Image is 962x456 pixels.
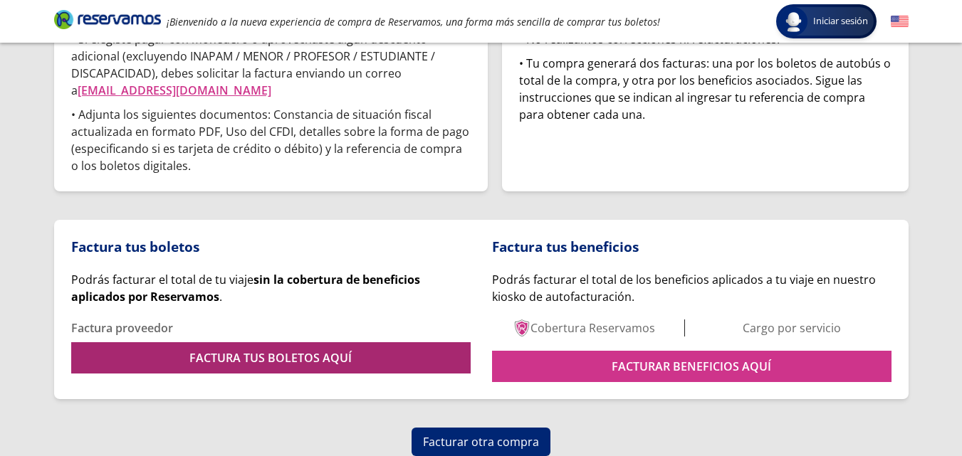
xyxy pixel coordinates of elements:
[71,106,471,174] p: • Adjunta los siguientes documentos: Constancia de situación fiscal actualizada en formato PDF, U...
[54,9,161,30] i: Brand Logo
[71,319,471,336] p: Factura proveedor
[492,351,892,382] a: FACTURAR BENEFICIOS AQUÍ
[492,237,892,258] p: Factura tus beneficios
[78,83,271,98] a: [EMAIL_ADDRESS][DOMAIN_NAME]
[513,319,530,336] img: Basic service level
[71,271,471,305] div: .
[71,342,471,373] a: FACTURA TUS BOLETOS AQUÍ
[412,428,550,456] button: Facturar otra compra
[530,319,655,336] p: Cobertura Reservamos
[71,31,471,99] p: • Si elegiste pagar con monedero o aprovechaste algún descuento adicional (excluyendo INAPAM / ME...
[743,319,841,336] p: Cargo por servicio
[54,9,161,34] a: Brand Logo
[519,55,892,123] div: • Tu compra generará dos facturas: una por los boletos de autobús o total de la compra, y otra po...
[71,272,420,304] span: Podrás facturar el total de tu viaje
[71,237,471,258] p: Factura tus boletos
[492,271,892,305] p: Podrás facturar el total de los beneficios aplicados a tu viaje en nuestro kiosko de autofacturac...
[807,14,874,28] span: Iniciar sesión
[167,15,660,28] em: ¡Bienvenido a la nueva experiencia de compra de Reservamos, una forma más sencilla de comprar tus...
[891,13,909,31] button: English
